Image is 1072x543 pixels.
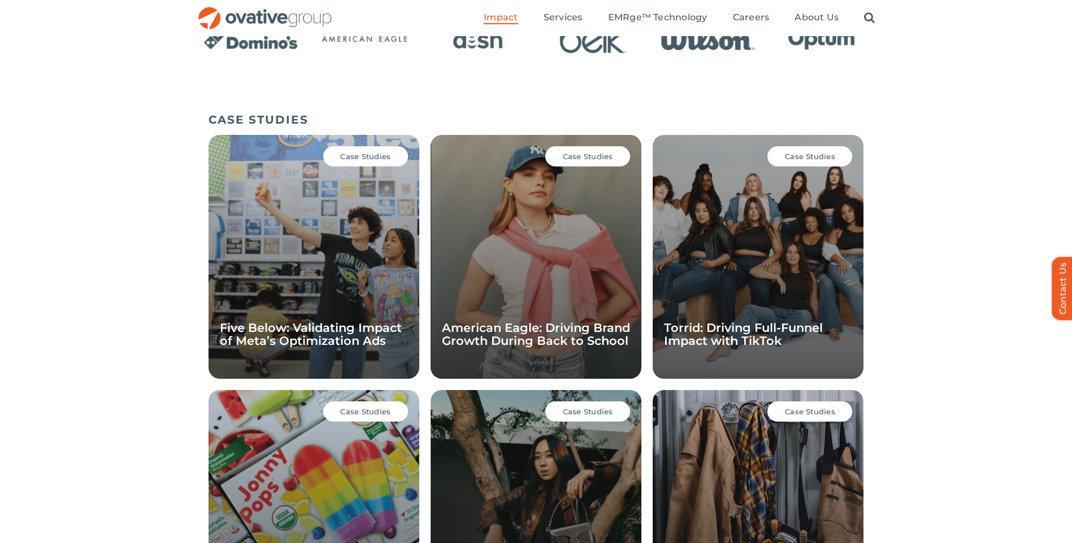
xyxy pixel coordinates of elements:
[484,12,518,23] span: Impact
[795,12,839,23] span: About Us
[484,12,518,24] a: Impact
[220,321,402,348] a: Five Below: Validating Impact of Meta’s Optimization Ads
[608,12,708,23] span: EMRge™ Technology
[733,12,770,24] a: Careers
[608,12,708,24] a: EMRge™ Technology
[544,12,583,23] span: Services
[864,12,875,24] a: Search
[197,6,333,16] a: OG_Full_horizontal_RGB
[209,113,864,126] h5: CASE STUDIES
[664,321,823,348] a: Torrid: Driving Full-Funnel Impact with TikTok
[442,321,630,348] a: American Eagle: Driving Brand Growth During Back to School
[795,12,839,24] a: About Us
[733,12,770,23] span: Careers
[544,12,583,24] a: Services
